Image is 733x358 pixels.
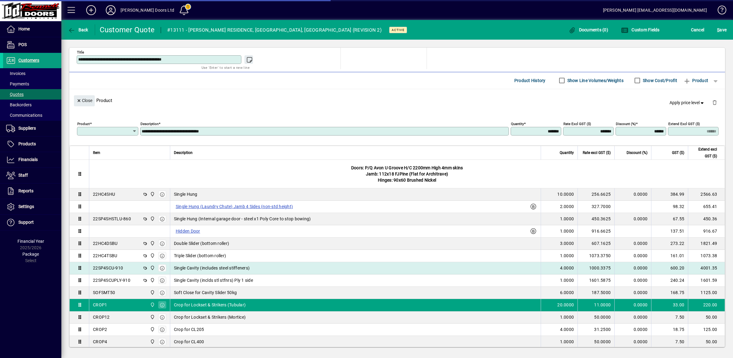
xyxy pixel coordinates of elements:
a: Financials [3,152,61,167]
span: Close [76,96,92,106]
span: Bennett Doors Ltd [148,240,155,247]
app-page-header-button: Back [61,24,95,35]
div: Doors: P/Q Avon U Groove H/C 2200mm High 4mm skins Jamb: 112x18 FJPine (Flat for Architrave) Hing... [89,160,725,188]
mat-label: Rate excl GST ($) [563,121,591,126]
td: 0.0000 [614,188,651,201]
div: Product [69,89,725,112]
div: Customer Quote [100,25,155,35]
mat-label: Product [77,121,90,126]
span: Bennett Doors Ltd [148,215,155,222]
td: 600.20 [651,262,688,274]
span: Rate excl GST ($) [583,149,611,156]
td: 98.32 [651,201,688,213]
td: 0.0000 [614,213,651,225]
span: Suppliers [18,126,36,131]
span: 1.0000 [560,228,574,234]
a: Backorders [3,100,61,110]
span: Support [18,220,34,225]
span: POS [18,42,27,47]
td: 0.0000 [614,287,651,299]
td: 7.50 [651,311,688,324]
span: Home [18,26,30,31]
a: Quotes [3,89,61,100]
span: GST ($) [672,149,684,156]
div: 22SP4SHSTLU-860 [93,216,131,222]
td: 0.0000 [614,336,651,348]
span: Crop for CL205 [174,326,204,332]
a: POS [3,37,61,53]
span: Triple Slider (bottom roller) [174,253,226,259]
td: 161.01 [651,250,688,262]
span: Quantity [560,149,574,156]
span: Staff [18,173,28,178]
span: Bennett Doors Ltd [148,265,155,271]
span: 4.0000 [560,265,574,271]
button: Custom Fields [620,24,661,35]
div: 22HC4SHU [93,191,115,197]
mat-label: Description [140,121,159,126]
span: Custom Fields [621,27,660,32]
td: 0.0000 [614,238,651,250]
span: Single Cavity (includes steel stiffeners) [174,265,250,271]
span: Bennett Doors Ltd [148,314,155,321]
a: Knowledge Base [713,1,725,21]
td: 0.0000 [614,324,651,336]
span: Active [392,28,405,32]
span: Single Hung (Internal garage door - steel x1 Poly Core to stop bowing) [174,216,311,222]
span: Backorders [6,102,32,107]
td: 1125.00 [688,287,725,299]
td: 0.0000 [614,274,651,287]
span: Product [683,76,708,85]
div: [PERSON_NAME] Doors Ltd [121,5,174,15]
span: Reports [18,188,33,193]
div: 327.7000 [581,203,611,210]
button: Delete [707,95,722,110]
button: Apply price level [667,97,708,108]
td: 2566.63 [688,188,725,201]
td: 384.99 [651,188,688,201]
span: 1.0000 [560,339,574,345]
a: Settings [3,199,61,214]
div: 1000.3375 [581,265,611,271]
td: 50.00 [688,311,725,324]
td: 137.51 [651,225,688,238]
app-page-header-button: Delete [707,100,722,105]
div: 31.2500 [581,326,611,332]
td: 655.41 [688,201,725,213]
label: Hidden Door [174,227,202,235]
td: 33.00 [651,299,688,311]
button: Save [716,24,728,35]
td: 67.55 [651,213,688,225]
span: 1.0000 [560,216,574,222]
span: S [717,27,720,32]
div: 256.6625 [581,191,611,197]
label: Show Cost/Profit [642,77,677,84]
div: CROP2 [93,326,107,332]
div: 22HC4DSBU [93,240,117,246]
span: Financials [18,157,38,162]
span: Bennett Doors Ltd [148,301,155,308]
span: Soft Close for Cavity Slider 50kg [174,289,237,296]
td: 4001.35 [688,262,725,274]
span: 6.0000 [560,289,574,296]
span: Apply price level [670,100,705,106]
td: 916.67 [688,225,725,238]
span: Communications [6,113,42,118]
span: Extend excl GST ($) [692,146,717,159]
span: 1.0000 [560,277,574,283]
span: Crop for Lockset & Strikers (Mortice) [174,314,246,320]
span: Double Slider (bottom roller) [174,240,229,246]
div: [PERSON_NAME] [EMAIL_ADDRESS][DOMAIN_NAME] [603,5,707,15]
td: 7.50 [651,336,688,348]
td: 0.0000 [614,250,651,262]
a: Reports [3,183,61,199]
span: 4.0000 [560,326,574,332]
div: 50.0000 [581,314,611,320]
td: 273.22 [651,238,688,250]
td: 450.36 [688,213,725,225]
button: Documents (0) [567,24,610,35]
span: Financial Year [17,239,44,244]
span: Cancel [691,25,704,35]
span: Description [174,149,193,156]
div: 607.1625 [581,240,611,246]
